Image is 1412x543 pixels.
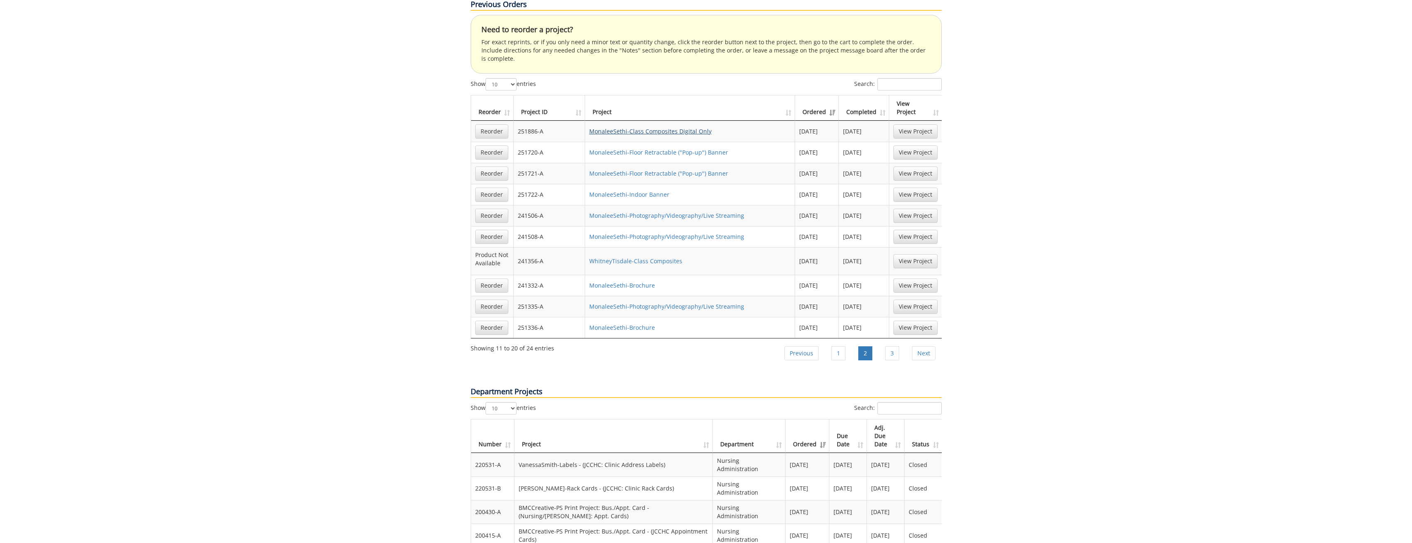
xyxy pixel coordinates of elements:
[514,476,713,500] td: [PERSON_NAME]-Rack Cards - (JCCHC: Clinic Rack Cards)
[514,121,585,142] td: 251886-A
[867,453,905,476] td: [DATE]
[893,124,938,138] a: View Project
[795,296,839,317] td: [DATE]
[839,163,889,184] td: [DATE]
[475,300,508,314] a: Reorder
[475,167,508,181] a: Reorder
[893,230,938,244] a: View Project
[839,205,889,226] td: [DATE]
[831,346,845,360] a: 1
[471,402,536,414] label: Show entries
[486,402,517,414] select: Showentries
[471,386,942,398] p: Department Projects
[481,26,931,34] h4: Need to reorder a project?
[893,188,938,202] a: View Project
[839,142,889,163] td: [DATE]
[795,275,839,296] td: [DATE]
[795,317,839,338] td: [DATE]
[854,402,942,414] label: Search:
[839,275,889,296] td: [DATE]
[795,205,839,226] td: [DATE]
[839,226,889,247] td: [DATE]
[514,296,585,317] td: 251335-A
[839,121,889,142] td: [DATE]
[877,78,942,90] input: Search:
[589,169,728,177] a: MonaleeSethi-Floor Retractable ("Pop-up") Banner
[786,419,829,453] th: Ordered: activate to sort column ascending
[893,254,938,268] a: View Project
[514,275,585,296] td: 241332-A
[839,296,889,317] td: [DATE]
[829,419,867,453] th: Due Date: activate to sort column ascending
[893,209,938,223] a: View Project
[475,321,508,335] a: Reorder
[471,419,514,453] th: Number: activate to sort column ascending
[795,121,839,142] td: [DATE]
[589,191,669,198] a: MonaleeSethi-Indoor Banner
[786,453,829,476] td: [DATE]
[905,453,942,476] td: Closed
[867,419,905,453] th: Adj. Due Date: activate to sort column ascending
[471,476,514,500] td: 220531-B
[829,500,867,524] td: [DATE]
[589,212,744,219] a: MonaleeSethi-Photography/Videography/Live Streaming
[839,317,889,338] td: [DATE]
[471,453,514,476] td: 220531-A
[514,142,585,163] td: 251720-A
[471,341,554,352] div: Showing 11 to 20 of 24 entries
[471,500,514,524] td: 200430-A
[514,95,585,121] th: Project ID: activate to sort column ascending
[475,251,509,267] p: Product Not Available
[589,281,655,289] a: MonaleeSethi-Brochure
[589,127,712,135] a: MonaleeSethi-Class Composites Digital Only
[589,324,655,331] a: MonaleeSethi-Brochure
[885,346,899,360] a: 3
[839,184,889,205] td: [DATE]
[858,346,872,360] a: 2
[481,38,931,63] p: For exact reprints, or if you only need a minor text or quantity change, click the reorder button...
[589,233,744,241] a: MonaleeSethi-Photography/Videography/Live Streaming
[795,226,839,247] td: [DATE]
[589,257,682,265] a: WhitneyTisdale-Class Composites
[514,419,713,453] th: Project: activate to sort column ascending
[475,279,508,293] a: Reorder
[514,205,585,226] td: 241506-A
[829,453,867,476] td: [DATE]
[475,145,508,160] a: Reorder
[471,78,536,90] label: Show entries
[867,500,905,524] td: [DATE]
[795,142,839,163] td: [DATE]
[905,419,942,453] th: Status: activate to sort column ascending
[889,95,942,121] th: View Project: activate to sort column ascending
[475,209,508,223] a: Reorder
[867,476,905,500] td: [DATE]
[784,346,819,360] a: Previous
[893,167,938,181] a: View Project
[795,163,839,184] td: [DATE]
[589,148,728,156] a: MonaleeSethi-Floor Retractable ("Pop-up") Banner
[713,476,786,500] td: Nursing Administration
[471,95,514,121] th: Reorder: activate to sort column ascending
[514,453,713,476] td: VanessaSmith-Labels - (JCCHC: Clinic Address Labels)
[795,184,839,205] td: [DATE]
[514,184,585,205] td: 251722-A
[514,247,585,275] td: 241356-A
[786,476,829,500] td: [DATE]
[839,95,889,121] th: Completed: activate to sort column ascending
[585,95,795,121] th: Project: activate to sort column ascending
[486,78,517,90] select: Showentries
[475,188,508,202] a: Reorder
[893,279,938,293] a: View Project
[795,247,839,275] td: [DATE]
[905,500,942,524] td: Closed
[514,163,585,184] td: 251721-A
[514,500,713,524] td: BMCCreative-PS Print Project: Bus./Appt. Card - (Nursing/[PERSON_NAME]: Appt. Cards)
[905,476,942,500] td: Closed
[514,226,585,247] td: 241508-A
[795,95,839,121] th: Ordered: activate to sort column ascending
[893,321,938,335] a: View Project
[475,124,508,138] a: Reorder
[912,346,936,360] a: Next
[854,78,942,90] label: Search:
[877,402,942,414] input: Search:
